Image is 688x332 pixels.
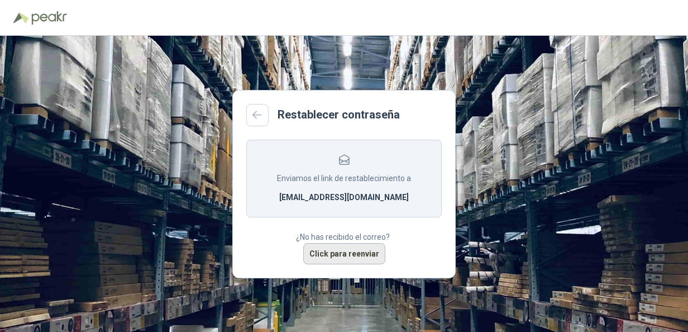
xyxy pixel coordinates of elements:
img: Peakr [31,11,67,25]
p: ¿No has recibido el correo? [296,231,392,243]
p: Enviamos el link de restablecimiento a [277,172,411,184]
img: Logo [13,12,29,23]
h2: Restablecer contraseña [278,106,400,124]
button: Click para reenviar [303,243,385,264]
b: [EMAIL_ADDRESS][DOMAIN_NAME] [279,191,409,203]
